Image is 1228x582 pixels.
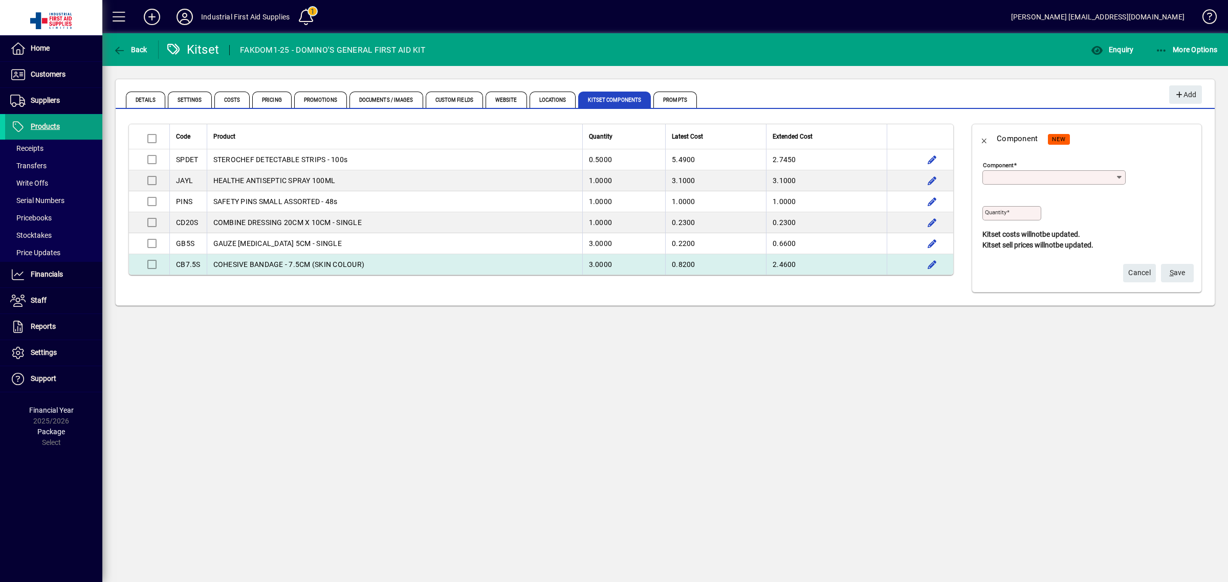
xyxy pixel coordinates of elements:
div: Kitset [166,41,220,58]
span: Latest Cost [672,131,703,142]
span: Locations [530,92,576,108]
span: Package [37,428,65,436]
span: Prompts [653,92,697,108]
span: Financial Year [29,406,74,414]
span: Website [486,92,527,108]
mat-label: Component [983,162,1014,169]
span: Back [113,46,147,54]
td: 0.5000 [582,149,666,170]
div: Component [997,130,1038,147]
span: Product [213,131,235,142]
span: Support [31,374,56,383]
td: 2.4600 [766,254,887,275]
span: not [1045,241,1056,249]
button: Add [1169,85,1202,104]
td: GAUZE [MEDICAL_DATA] 5CM - SINGLE [207,233,582,254]
span: Receipts [10,144,43,152]
span: Stocktakes [10,231,52,239]
div: PINS [176,196,201,207]
b: Kitset sell prices will be updated. [982,241,1093,249]
a: Price Updates [5,244,102,261]
td: HEALTHE ANTISEPTIC SPRAY 100ML [207,170,582,191]
div: GB5S [176,238,201,249]
td: 0.2300 [665,212,766,233]
td: SAFETY PINS SMALL ASSORTED - 48s [207,191,582,212]
a: Transfers [5,157,102,174]
button: Cancel [1123,264,1156,282]
span: Home [31,44,50,52]
td: COHESIVE BANDAGE - 7.5CM (SKIN COLOUR) [207,254,582,275]
span: Price Updates [10,249,60,257]
span: Transfers [10,162,47,170]
td: 1.0000 [582,191,666,212]
span: Code [176,131,190,142]
app-page-header-button: Back [102,40,159,59]
button: More Options [1153,40,1220,59]
div: Industrial First Aid Supplies [201,9,290,25]
td: 1.0000 [582,212,666,233]
span: Documents / Images [349,92,423,108]
button: Profile [168,8,201,26]
a: Write Offs [5,174,102,192]
a: Customers [5,62,102,87]
a: Receipts [5,140,102,157]
button: Save [1161,264,1194,282]
td: 3.1000 [665,170,766,191]
button: Back [111,40,150,59]
div: FAKDOM1-25 - DOMINO'S GENERAL FIRST AID KIT [240,42,425,58]
a: Home [5,36,102,61]
span: Settings [168,92,212,108]
span: Reports [31,322,56,330]
span: S [1170,268,1174,277]
span: Write Offs [10,179,48,187]
td: COMBINE DRESSING 20CM X 10CM - SINGLE [207,212,582,233]
span: Financials [31,270,63,278]
a: Serial Numbers [5,192,102,209]
span: Suppliers [31,96,60,104]
span: Extended Cost [773,131,813,142]
button: Back [972,126,997,151]
span: NEW [1052,136,1066,143]
a: Knowledge Base [1195,2,1215,35]
span: Pricebooks [10,214,52,222]
button: Add [136,8,168,26]
td: 0.2300 [766,212,887,233]
span: More Options [1155,46,1218,54]
span: Add [1174,86,1196,103]
span: Products [31,122,60,130]
div: JAYL [176,175,201,186]
span: Details [126,92,165,108]
span: Quantity [589,131,612,142]
td: 2.7450 [766,149,887,170]
span: Enquiry [1091,46,1133,54]
td: 3.0000 [582,233,666,254]
span: Cancel [1128,264,1151,281]
a: Reports [5,314,102,340]
span: Promotions [294,92,347,108]
mat-label: Quantity [985,209,1006,216]
span: ave [1170,264,1186,281]
span: Customers [31,70,65,78]
span: Pricing [252,92,292,108]
a: Suppliers [5,88,102,114]
a: Stocktakes [5,227,102,244]
a: Settings [5,340,102,366]
div: CD20S [176,217,201,228]
a: Support [5,366,102,392]
span: Serial Numbers [10,196,64,205]
td: 0.8200 [665,254,766,275]
td: 0.2200 [665,233,766,254]
a: Financials [5,262,102,287]
td: STEROCHEF DETECTABLE STRIPS - 100s [207,149,582,170]
span: not [1032,230,1042,238]
a: Staff [5,288,102,314]
span: Settings [31,348,57,356]
td: 3.0000 [582,254,666,275]
span: Costs [214,92,250,108]
span: Custom Fields [426,92,483,108]
button: Enquiry [1088,40,1136,59]
td: 1.0000 [582,170,666,191]
span: Staff [31,296,47,304]
td: 5.4900 [665,149,766,170]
